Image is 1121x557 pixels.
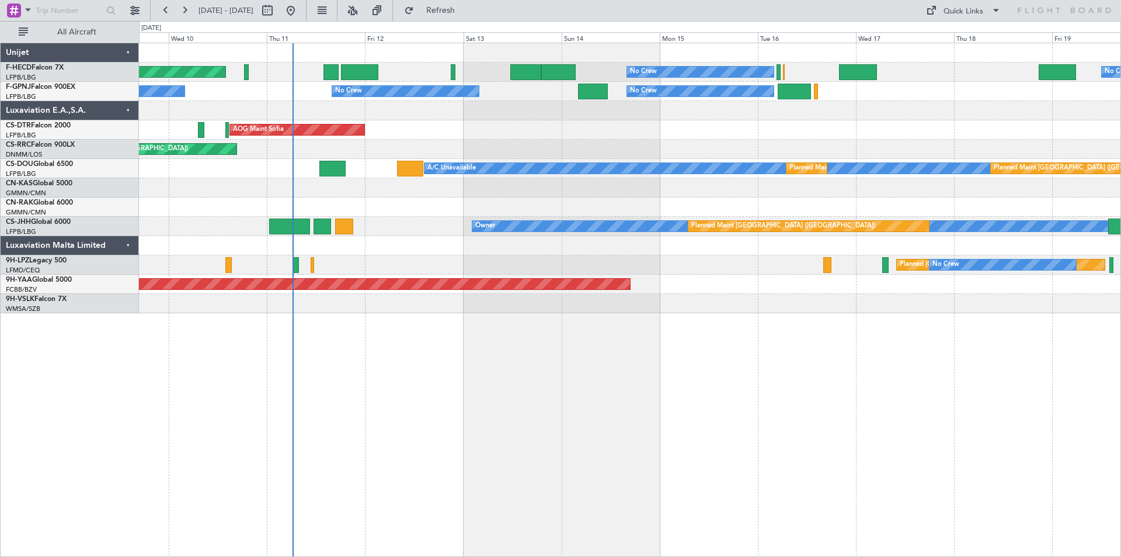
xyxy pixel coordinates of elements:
[6,131,36,140] a: LFPB/LBG
[335,82,362,100] div: No Crew
[6,122,71,129] a: CS-DTRFalcon 2000
[36,2,103,19] input: Trip Number
[6,199,73,206] a: CN-RAKGlobal 6000
[6,296,34,303] span: 9H-VSLK
[6,161,73,168] a: CS-DOUGlobal 6500
[954,32,1052,43] div: Thu 18
[6,141,75,148] a: CS-RRCFalcon 900LX
[630,82,657,100] div: No Crew
[6,122,31,129] span: CS-DTR
[660,32,758,43] div: Mon 15
[6,227,36,236] a: LFPB/LBG
[6,257,67,264] a: 9H-LPZLegacy 500
[6,64,32,71] span: F-HECD
[691,217,875,235] div: Planned Maint [GEOGRAPHIC_DATA] ([GEOGRAPHIC_DATA])
[6,73,36,82] a: LFPB/LBG
[6,180,72,187] a: CN-KASGlobal 5000
[562,32,660,43] div: Sun 14
[30,28,123,36] span: All Aircraft
[932,256,959,274] div: No Crew
[6,219,31,226] span: CS-JHH
[233,121,284,139] div: AOG Maint Sofia
[416,6,465,15] span: Refresh
[6,276,32,283] span: 9H-YAA
[6,189,46,198] a: GMMN/CMN
[6,276,72,283] a: 9H-YAAGlobal 5000
[900,256,1065,274] div: Planned [GEOGRAPHIC_DATA] ([GEOGRAPHIC_DATA])
[6,64,64,71] a: F-HECDFalcon 7X
[399,1,469,20] button: Refresh
[789,160,973,177] div: Planned Maint [GEOGRAPHIC_DATA] ([GEOGRAPHIC_DATA])
[199,5,253,16] span: [DATE] - [DATE]
[758,32,856,43] div: Tue 16
[6,161,33,168] span: CS-DOU
[6,257,29,264] span: 9H-LPZ
[920,1,1007,20] button: Quick Links
[365,32,463,43] div: Fri 12
[6,84,75,91] a: F-GPNJFalcon 900EX
[6,285,37,294] a: FCBB/BZV
[6,141,31,148] span: CS-RRC
[630,63,657,81] div: No Crew
[6,84,31,91] span: F-GPNJ
[856,32,954,43] div: Wed 17
[267,32,365,43] div: Thu 11
[6,266,40,275] a: LFMD/CEQ
[6,305,40,313] a: WMSA/SZB
[464,32,562,43] div: Sat 13
[6,199,33,206] span: CN-RAK
[141,23,161,33] div: [DATE]
[6,208,46,217] a: GMMN/CMN
[6,169,36,178] a: LFPB/LBG
[475,217,495,235] div: Owner
[944,6,983,18] div: Quick Links
[427,160,476,177] div: A/C Unavailable
[13,23,127,41] button: All Aircraft
[169,32,267,43] div: Wed 10
[6,180,33,187] span: CN-KAS
[6,219,71,226] a: CS-JHHGlobal 6000
[6,92,36,101] a: LFPB/LBG
[6,150,42,159] a: DNMM/LOS
[6,296,67,303] a: 9H-VSLKFalcon 7X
